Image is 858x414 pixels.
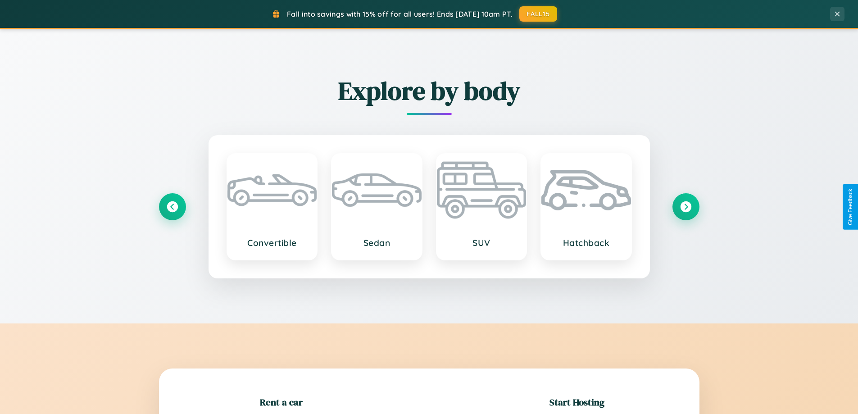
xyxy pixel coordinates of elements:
[446,237,518,248] h3: SUV
[287,9,513,18] span: Fall into savings with 15% off for all users! Ends [DATE] 10am PT.
[549,396,604,409] h2: Start Hosting
[159,73,699,108] h2: Explore by body
[550,237,622,248] h3: Hatchback
[847,189,853,225] div: Give Feedback
[519,6,557,22] button: FALL15
[236,237,308,248] h3: Convertible
[341,237,413,248] h3: Sedan
[260,396,303,409] h2: Rent a car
